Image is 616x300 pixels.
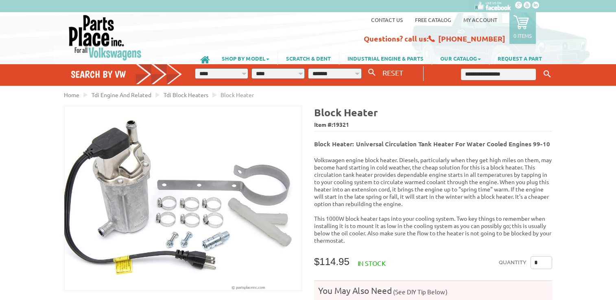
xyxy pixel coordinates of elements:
[314,119,552,131] span: Item #:
[513,32,532,39] p: 0 items
[68,14,142,61] img: Parts Place Inc!
[314,256,350,267] span: $114.95
[64,91,79,98] a: Home
[71,68,182,80] h4: Search by VW
[314,106,378,119] b: Block Heater
[463,16,497,23] a: My Account
[541,67,553,81] button: Keyword Search
[278,51,339,65] a: SCRATCH & DENT
[392,288,448,296] span: (See DIY Tip Below)
[164,91,208,98] a: Tdi Block Heaters
[92,91,151,98] a: Tdi Engine And Related
[415,16,451,23] a: Free Catalog
[379,67,406,78] button: RESET
[489,51,550,65] a: REQUEST A PART
[432,51,489,65] a: OUR CATALOG
[499,256,526,269] label: Quantity
[365,67,379,78] button: Search By VW...
[382,68,403,77] span: RESET
[371,16,403,23] a: Contact us
[314,140,550,148] b: Block Heater: Universal Circulation Tank Heater For Water Cooled Engines 99-10
[314,285,552,296] h4: You May Also Need
[333,121,349,128] span: 19321
[214,51,277,65] a: SHOP BY MODEL
[339,51,432,65] a: INDUSTRIAL ENGINE & PARTS
[221,91,254,98] span: Block Heater
[358,259,386,267] span: In stock
[314,156,552,244] p: Volkswagen engine block heater. Diesels, particularly when they get high miles on them, may becom...
[64,106,301,291] img: Block Heater
[509,12,536,44] a: 0 items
